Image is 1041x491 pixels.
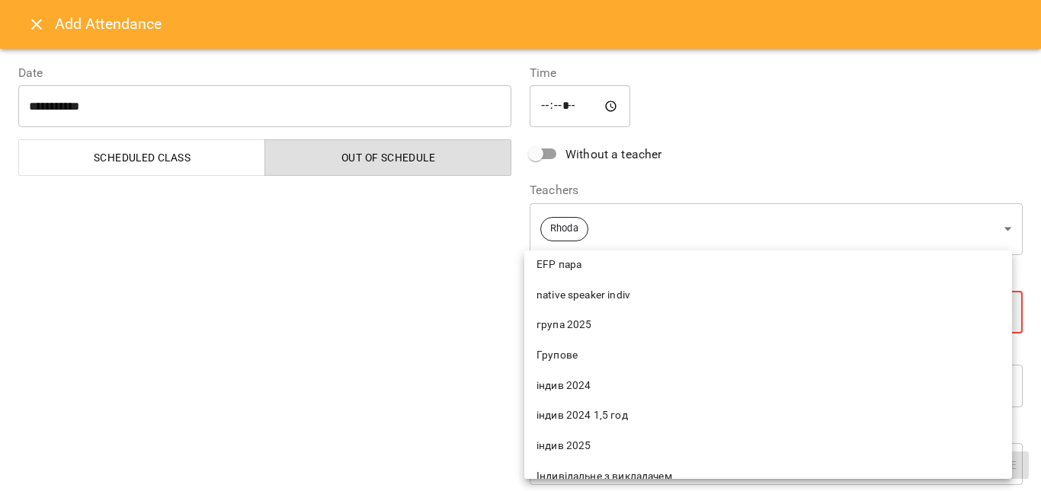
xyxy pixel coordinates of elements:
[537,317,1000,333] span: група 2025
[537,408,1000,423] span: індив 2024 1,5 год
[537,469,1000,484] span: Індивідальне з викладачем
[537,378,1000,394] span: індив 2024
[537,257,1000,273] span: EFP пара
[537,288,1000,303] span: native speaker indiv
[537,348,1000,363] span: Групове
[537,438,1000,454] span: індив 2025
